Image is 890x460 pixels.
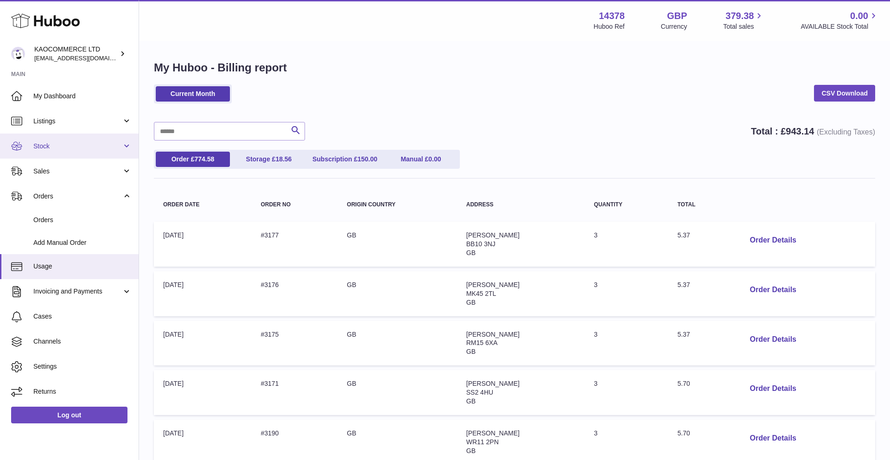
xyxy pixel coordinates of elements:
[251,222,337,267] td: #3177
[251,370,337,415] td: #3171
[156,152,230,167] a: Order £774.58
[585,370,668,415] td: 3
[251,192,337,217] th: Order no
[33,117,122,126] span: Listings
[33,262,132,271] span: Usage
[751,126,875,136] strong: Total : £
[466,389,493,396] span: SS2 4HU
[33,142,122,151] span: Stock
[154,370,251,415] td: [DATE]
[154,222,251,267] td: [DATE]
[154,321,251,366] td: [DATE]
[725,10,754,22] span: 379.38
[466,331,520,338] span: [PERSON_NAME]
[33,287,122,296] span: Invoicing and Payments
[34,45,118,63] div: KAOCOMMERCE LTD
[466,438,499,446] span: WR11 2PN
[850,10,868,22] span: 0.00
[585,321,668,366] td: 3
[594,22,625,31] div: Huboo Ref
[154,192,251,217] th: Order Date
[33,238,132,247] span: Add Manual Order
[677,231,690,239] span: 5.37
[251,321,337,366] td: #3175
[466,231,520,239] span: [PERSON_NAME]
[33,337,132,346] span: Channels
[337,192,457,217] th: Origin Country
[599,10,625,22] strong: 14378
[337,222,457,267] td: GB
[428,155,441,163] span: 0.00
[466,290,496,297] span: MK45 2TL
[677,281,690,288] span: 5.37
[33,312,132,321] span: Cases
[232,152,306,167] a: Storage £18.56
[457,192,585,217] th: Address
[33,192,122,201] span: Orders
[801,22,879,31] span: AVAILABLE Stock Total
[33,387,132,396] span: Returns
[194,155,214,163] span: 774.58
[466,447,476,454] span: GB
[677,380,690,387] span: 5.70
[33,167,122,176] span: Sales
[337,370,457,415] td: GB
[308,152,382,167] a: Subscription £150.00
[275,155,292,163] span: 18.56
[801,10,879,31] a: 0.00 AVAILABLE Stock Total
[154,60,875,75] h1: My Huboo - Billing report
[723,10,764,31] a: 379.38 Total sales
[743,231,804,250] button: Order Details
[337,321,457,366] td: GB
[154,271,251,316] td: [DATE]
[337,271,457,316] td: GB
[357,155,377,163] span: 150.00
[466,240,496,248] span: BB10 3NJ
[743,330,804,349] button: Order Details
[817,128,875,136] span: (Excluding Taxes)
[585,192,668,217] th: Quantity
[743,281,804,300] button: Order Details
[384,152,458,167] a: Manual £0.00
[585,222,668,267] td: 3
[466,249,476,256] span: GB
[668,192,733,217] th: Total
[466,429,520,437] span: [PERSON_NAME]
[723,22,764,31] span: Total sales
[661,22,687,31] div: Currency
[466,380,520,387] span: [PERSON_NAME]
[677,429,690,437] span: 5.70
[743,379,804,398] button: Order Details
[11,47,25,61] img: hello@lunera.co.uk
[156,86,230,102] a: Current Month
[743,429,804,448] button: Order Details
[34,54,136,62] span: [EMAIL_ADDRESS][DOMAIN_NAME]
[33,362,132,371] span: Settings
[466,339,498,346] span: RM15 6XA
[11,407,127,423] a: Log out
[466,397,476,405] span: GB
[814,85,875,102] a: CSV Download
[466,299,476,306] span: GB
[786,126,814,136] span: 943.14
[466,281,520,288] span: [PERSON_NAME]
[251,271,337,316] td: #3176
[33,216,132,224] span: Orders
[667,10,687,22] strong: GBP
[466,348,476,355] span: GB
[677,331,690,338] span: 5.37
[585,271,668,316] td: 3
[33,92,132,101] span: My Dashboard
